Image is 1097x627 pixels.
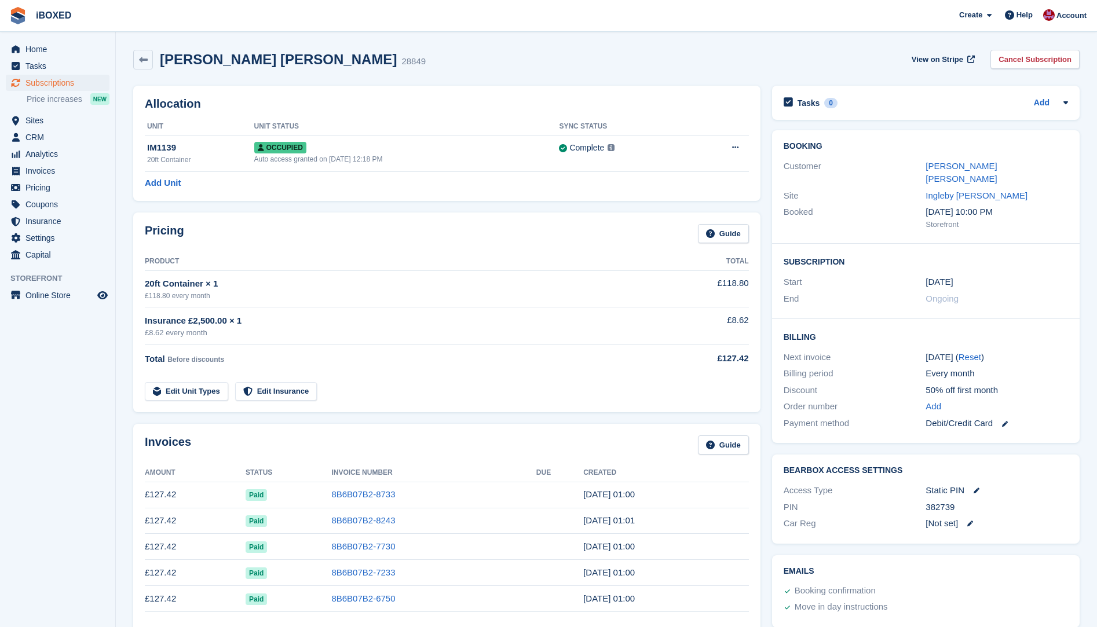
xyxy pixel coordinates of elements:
a: Reset [959,352,981,362]
span: Coupons [25,196,95,212]
div: Static PIN [926,484,1068,497]
span: Online Store [25,287,95,303]
span: Create [959,9,982,21]
a: menu [6,129,109,145]
span: Tasks [25,58,95,74]
h2: Subscription [784,255,1068,267]
a: menu [6,41,109,57]
td: £127.42 [145,560,246,586]
th: Unit [145,118,254,136]
a: 8B6B07B2-7730 [331,541,395,551]
th: Invoice Number [331,464,536,482]
th: Sync Status [559,118,691,136]
td: £8.62 [656,307,749,345]
a: menu [6,112,109,129]
span: Sites [25,112,95,129]
span: Before discounts [167,355,224,364]
a: Price increases NEW [27,93,109,105]
a: 8B6B07B2-7233 [331,567,395,577]
th: Total [656,252,749,271]
span: Settings [25,230,95,246]
div: 28849 [401,55,426,68]
h2: Emails [784,567,1068,576]
div: Insurance £2,500.00 × 1 [145,314,656,328]
div: 50% off first month [926,384,1068,397]
div: [DATE] 10:00 PM [926,206,1068,219]
a: 8B6B07B2-8733 [331,489,395,499]
td: £118.80 [656,270,749,307]
span: Total [145,354,165,364]
time: 2025-05-19 00:00:53 UTC [583,593,635,603]
h2: [PERSON_NAME] [PERSON_NAME] [160,52,397,67]
div: Debit/Credit Card [926,417,1068,430]
img: icon-info-grey-7440780725fd019a000dd9b08b2336e03edf1995a4989e88bcd33f0948082b44.svg [608,144,615,151]
span: Insurance [25,213,95,229]
a: View on Stripe [907,50,977,69]
a: Ingleby [PERSON_NAME] [926,190,1027,200]
div: Next invoice [784,351,926,364]
div: PIN [784,501,926,514]
time: 2025-06-19 00:00:52 UTC [583,567,635,577]
time: 2025-07-19 00:00:28 UTC [583,541,635,551]
span: Home [25,41,95,57]
div: Customer [784,160,926,186]
td: £127.42 [145,586,246,612]
img: stora-icon-8386f47178a22dfd0bd8f6a31ec36ba5ce8667c1dd55bd0f319d3a0aa187defe.svg [9,7,27,24]
div: Auto access granted on [DATE] 12:18 PM [254,154,560,164]
div: [DATE] ( ) [926,351,1068,364]
a: 8B6B07B2-8243 [331,515,395,525]
td: £127.42 [145,534,246,560]
h2: Pricing [145,224,184,243]
div: Discount [784,384,926,397]
a: iBOXED [31,6,76,25]
span: CRM [25,129,95,145]
div: Storefront [926,219,1068,230]
a: 8B6B07B2-6750 [331,593,395,603]
div: Move in day instructions [795,600,888,614]
span: Capital [25,247,95,263]
a: Guide [698,435,749,454]
h2: Billing [784,331,1068,342]
td: £127.42 [145,508,246,534]
div: Payment method [784,417,926,430]
span: Account [1056,10,1087,21]
th: Amount [145,464,246,482]
span: View on Stripe [912,54,963,65]
span: Ongoing [926,294,959,303]
div: Every month [926,367,1068,380]
th: Created [583,464,748,482]
a: Add [1034,97,1050,110]
time: 2023-11-19 00:00:00 UTC [926,276,953,289]
a: menu [6,163,109,179]
h2: Tasks [798,98,820,108]
h2: BearBox Access Settings [784,466,1068,475]
span: Analytics [25,146,95,162]
span: Help [1016,9,1033,21]
a: menu [6,230,109,246]
div: [Not set] [926,517,1068,530]
div: Billing period [784,367,926,380]
span: Subscriptions [25,75,95,91]
div: Booked [784,206,926,230]
div: Start [784,276,926,289]
div: NEW [90,93,109,105]
div: End [784,292,926,306]
div: Car Reg [784,517,926,530]
div: £8.62 every month [145,327,656,339]
a: menu [6,58,109,74]
a: menu [6,247,109,263]
div: Booking confirmation [795,584,876,598]
div: 0 [824,98,838,108]
th: Due [536,464,583,482]
a: Cancel Subscription [990,50,1080,69]
a: Add [926,400,941,413]
h2: Invoices [145,435,191,454]
span: Paid [246,515,267,527]
span: Paid [246,567,267,579]
a: menu [6,75,109,91]
span: Pricing [25,179,95,196]
span: Paid [246,489,267,501]
div: 382739 [926,501,1068,514]
a: Preview store [96,288,109,302]
span: Occupied [254,142,306,153]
